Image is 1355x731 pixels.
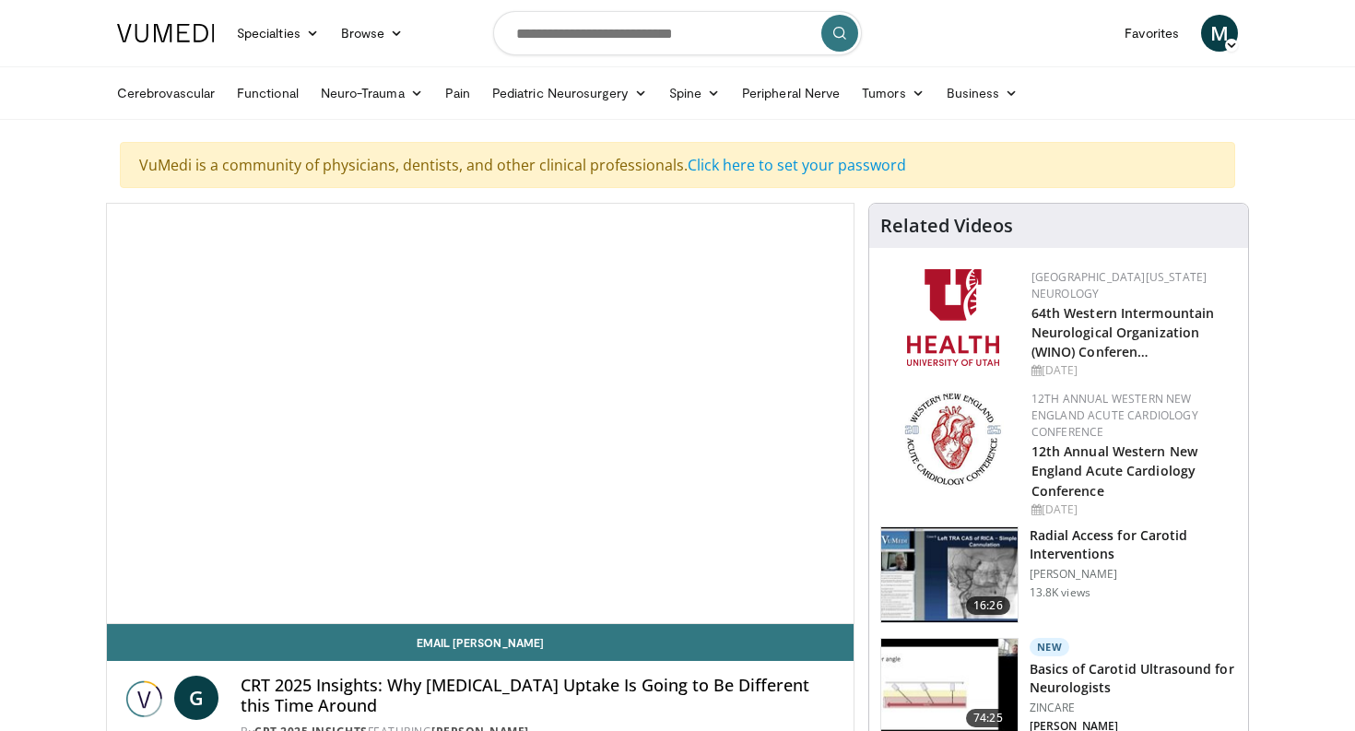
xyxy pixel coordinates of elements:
[966,709,1010,727] span: 74:25
[881,527,1018,623] img: RcxVNUapo-mhKxBX4xMDoxOjA4MTsiGN_2.150x105_q85_crop-smart_upscale.jpg
[936,75,1030,112] a: Business
[493,11,862,55] input: Search topics, interventions
[1113,15,1190,52] a: Favorites
[1030,526,1237,563] h3: Radial Access for Carotid Interventions
[1031,501,1233,518] div: [DATE]
[226,75,310,112] a: Functional
[107,204,854,624] video-js: Video Player
[851,75,936,112] a: Tumors
[901,391,1004,488] img: 0954f259-7907-4053-a817-32a96463ecc8.png.150x105_q85_autocrop_double_scale_upscale_version-0.2.png
[226,15,330,52] a: Specialties
[1030,585,1090,600] p: 13.8K views
[1031,362,1233,379] div: [DATE]
[1030,660,1237,697] h3: Basics of Carotid Ultrasound for Neurologists
[1030,701,1237,715] p: ZINCARE
[310,75,434,112] a: Neuro-Trauma
[880,215,1013,237] h4: Related Videos
[106,75,226,112] a: Cerebrovascular
[1030,567,1237,582] p: [PERSON_NAME]
[1030,638,1070,656] p: New
[658,75,731,112] a: Spine
[1031,391,1198,440] a: 12th Annual Western New England Acute Cardiology Conference
[120,142,1235,188] div: VuMedi is a community of physicians, dentists, and other clinical professionals.
[241,676,838,715] h4: CRT 2025 Insights: Why [MEDICAL_DATA] Uptake Is Going to Be Different this Time Around
[1201,15,1238,52] a: M
[434,75,481,112] a: Pain
[481,75,658,112] a: Pediatric Neurosurgery
[107,624,854,661] a: Email [PERSON_NAME]
[1031,269,1208,301] a: [GEOGRAPHIC_DATA][US_STATE] Neurology
[731,75,851,112] a: Peripheral Nerve
[880,526,1237,624] a: 16:26 Radial Access for Carotid Interventions [PERSON_NAME] 13.8K views
[117,24,215,42] img: VuMedi Logo
[966,596,1010,615] span: 16:26
[122,676,167,720] img: CRT 2025 Insights
[688,155,906,175] a: Click here to set your password
[330,15,415,52] a: Browse
[1031,304,1215,360] a: 64th Western Intermountain Neurological Organization (WINO) Conferen…
[907,269,999,366] img: f6362829-b0a3-407d-a044-59546adfd345.png.150x105_q85_autocrop_double_scale_upscale_version-0.2.png
[1031,442,1197,499] a: 12th Annual Western New England Acute Cardiology Conference
[174,676,218,720] a: G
